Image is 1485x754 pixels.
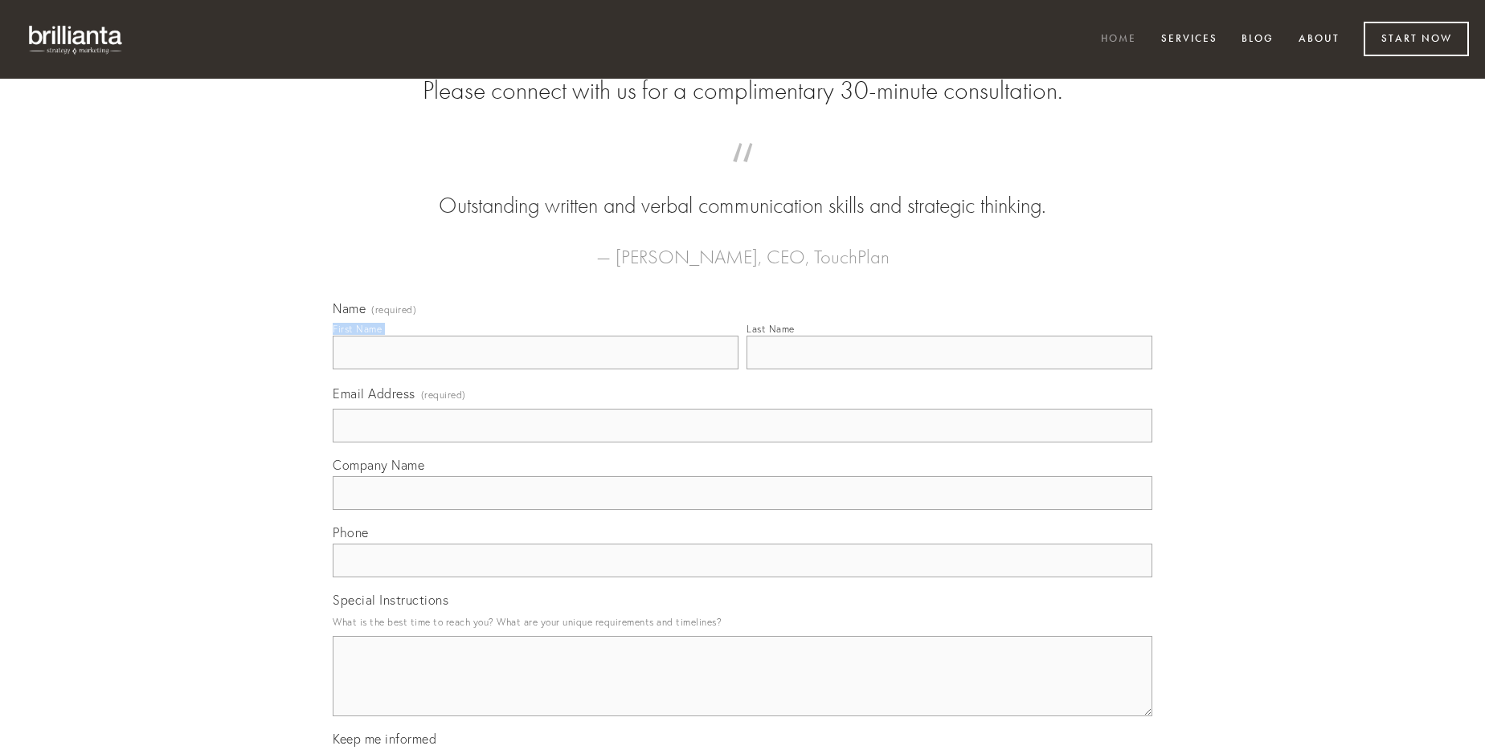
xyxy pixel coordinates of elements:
[333,524,369,540] span: Phone
[358,159,1127,190] span: “
[16,16,137,63] img: brillianta - research, strategy, marketing
[747,323,795,335] div: Last Name
[333,75,1152,106] h2: Please connect with us for a complimentary 30-minute consultation.
[333,323,382,335] div: First Name
[358,222,1127,273] figcaption: — [PERSON_NAME], CEO, TouchPlan
[1231,26,1284,53] a: Blog
[333,611,1152,633] p: What is the best time to reach you? What are your unique requirements and timelines?
[333,385,415,401] span: Email Address
[333,592,448,608] span: Special Instructions
[358,159,1127,222] blockquote: Outstanding written and verbal communication skills and strategic thinking.
[1090,26,1147,53] a: Home
[333,300,366,316] span: Name
[371,305,416,315] span: (required)
[1364,22,1469,56] a: Start Now
[1288,26,1350,53] a: About
[333,457,424,473] span: Company Name
[333,731,436,747] span: Keep me informed
[421,384,466,406] span: (required)
[1151,26,1228,53] a: Services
